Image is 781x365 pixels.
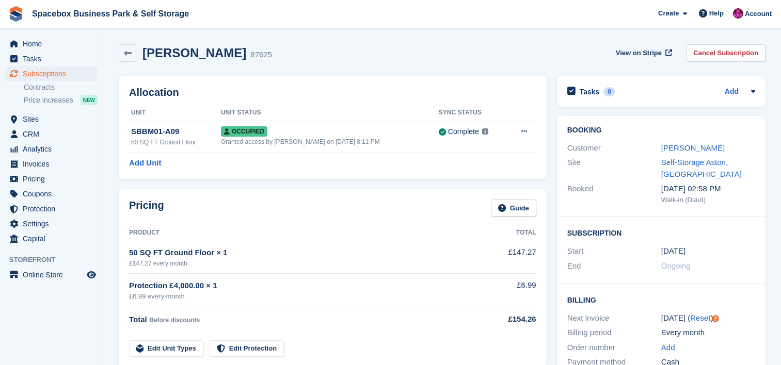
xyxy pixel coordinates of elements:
[129,200,164,217] h2: Pricing
[690,313,710,322] a: Reset
[23,231,85,246] span: Capital
[661,327,755,339] div: Every month
[129,157,161,169] a: Add Unit
[567,126,755,135] h2: Booking
[733,8,743,19] img: Shitika Balanath
[131,138,221,147] div: 50 SQ FT Ground Floor
[725,86,739,98] a: Add
[745,9,772,19] span: Account
[149,317,200,324] span: Before discounts
[129,225,474,241] th: Product
[23,187,85,201] span: Coupons
[23,157,85,171] span: Invoices
[5,268,98,282] a: menu
[24,95,73,105] span: Price increases
[567,327,661,339] div: Billing period
[8,6,24,22] img: stora-icon-8386f47178a22dfd0bd8f6a31ec36ba5ce8667c1dd55bd0f319d3a0aa187defe.svg
[9,255,103,265] span: Storefront
[567,342,661,354] div: Order number
[5,172,98,186] a: menu
[661,195,755,205] div: Walk-in (Daud)
[23,202,85,216] span: Protection
[567,260,661,272] div: End
[24,82,98,92] a: Contracts
[129,247,474,259] div: 50 SQ FT Ground Floor × 1
[580,87,600,96] h2: Tasks
[23,67,85,81] span: Subscriptions
[23,37,85,51] span: Home
[85,269,98,281] a: Preview store
[129,259,474,268] div: £147.27 every month
[210,340,284,357] a: Edit Protection
[5,202,98,216] a: menu
[474,274,536,307] td: £6.99
[5,67,98,81] a: menu
[661,245,686,257] time: 2025-05-26 00:00:00 UTC
[474,313,536,325] div: £154.26
[129,340,203,357] a: Edit Unit Types
[221,126,267,137] span: Occupied
[567,245,661,257] div: Start
[567,157,661,180] div: Site
[23,142,85,156] span: Analytics
[658,8,679,19] span: Create
[612,44,674,61] a: View on Stripe
[711,314,720,323] div: Tooltip anchor
[81,95,98,105] div: NEW
[23,172,85,186] span: Pricing
[131,126,221,138] div: SBBM01-A09
[603,87,615,96] div: 0
[5,217,98,231] a: menu
[129,291,474,302] div: £6.99 every month
[661,158,742,178] a: Self-Storage Aston, [GEOGRAPHIC_DATA]
[491,200,536,217] a: Guide
[567,183,661,205] div: Booked
[661,183,755,195] div: [DATE] 02:58 PM
[567,294,755,305] h2: Billing
[5,157,98,171] a: menu
[23,268,85,282] span: Online Store
[482,128,488,135] img: icon-info-grey-7440780725fd019a000dd9b08b2336e03edf1995a4989e88bcd33f0948082b44.svg
[686,44,766,61] a: Cancel Subscription
[142,46,246,60] h2: [PERSON_NAME]
[129,87,536,98] h2: Allocation
[129,315,147,324] span: Total
[661,143,725,152] a: [PERSON_NAME]
[567,142,661,154] div: Customer
[661,261,691,270] span: Ongoing
[23,52,85,66] span: Tasks
[5,231,98,246] a: menu
[5,187,98,201] a: menu
[129,280,474,292] div: Protection £4,000.00 × 1
[5,142,98,156] a: menu
[474,225,536,241] th: Total
[129,105,221,121] th: Unit
[661,342,675,354] a: Add
[23,217,85,231] span: Settings
[474,241,536,273] td: £147.27
[567,227,755,238] h2: Subscription
[5,127,98,141] a: menu
[5,112,98,126] a: menu
[5,52,98,66] a: menu
[23,112,85,126] span: Sites
[567,312,661,324] div: Next invoice
[616,48,662,58] span: View on Stripe
[23,127,85,141] span: CRM
[448,126,479,137] div: Complete
[28,5,193,22] a: Spacebox Business Park & Self Storage
[24,94,98,106] a: Price increases NEW
[221,137,439,146] div: Granted access by [PERSON_NAME] on [DATE] 8:11 PM
[709,8,724,19] span: Help
[250,49,272,61] div: 87625
[221,105,439,121] th: Unit Status
[661,312,755,324] div: [DATE] ( )
[5,37,98,51] a: menu
[439,105,506,121] th: Sync Status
